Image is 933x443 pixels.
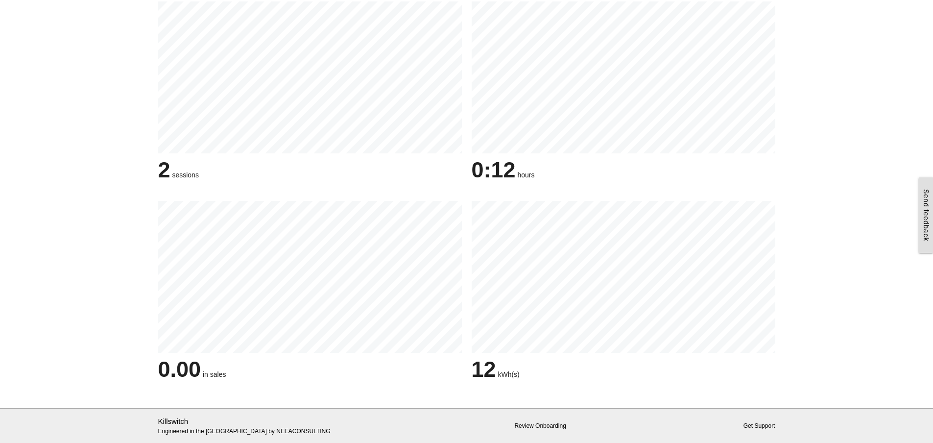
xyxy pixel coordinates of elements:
[919,177,933,253] a: Send feedback
[158,157,170,182] span: 2
[498,370,519,378] span: kWh(s)
[514,422,566,429] a: Review Onboarding
[203,370,226,378] span: in sales
[517,171,534,179] span: hours
[172,171,198,179] span: sessions
[158,417,189,425] a: Killswitch
[158,416,358,436] p: Engineered in the [GEOGRAPHIC_DATA] by NEEACONSULTING
[158,357,201,382] span: 0.00
[472,357,496,382] span: 12
[743,422,775,429] a: Get Support
[472,157,516,182] span: 0:12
